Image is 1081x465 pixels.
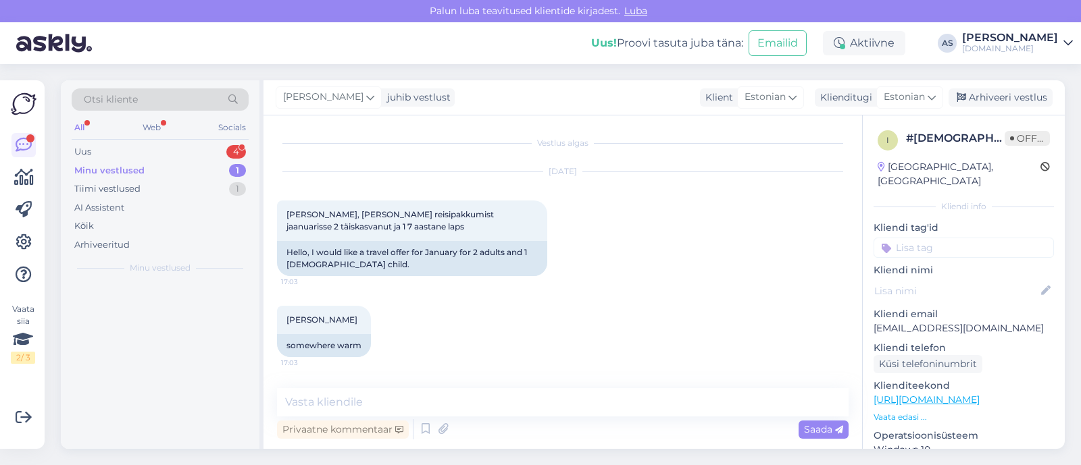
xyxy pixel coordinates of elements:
[906,130,1005,146] div: # [DEMOGRAPHIC_DATA]
[804,423,843,435] span: Saada
[11,91,36,117] img: Askly Logo
[74,201,124,215] div: AI Assistent
[874,411,1054,423] p: Vaata edasi ...
[277,241,547,276] div: Hello, I would like a travel offer for January for 2 adults and 1 [DEMOGRAPHIC_DATA] child.
[874,221,1054,235] p: Kliendi tag'id
[140,119,164,136] div: Web
[11,303,35,364] div: Vaata siia
[874,355,982,373] div: Küsi telefoninumbrit
[700,90,733,105] div: Klient
[226,145,246,159] div: 4
[874,283,1038,298] input: Lisa nimi
[1005,131,1050,146] span: Offline
[286,314,357,325] span: [PERSON_NAME]
[130,262,191,274] span: Minu vestlused
[277,334,371,357] div: somewhere warm
[283,90,363,105] span: [PERSON_NAME]
[878,160,1040,188] div: [GEOGRAPHIC_DATA], [GEOGRAPHIC_DATA]
[229,182,246,196] div: 1
[962,43,1058,54] div: [DOMAIN_NAME]
[815,90,872,105] div: Klienditugi
[281,358,332,368] span: 17:03
[962,32,1073,54] a: [PERSON_NAME][DOMAIN_NAME]
[277,137,849,149] div: Vestlus algas
[938,34,957,53] div: AS
[886,135,889,145] span: i
[874,263,1054,277] p: Kliendi nimi
[874,307,1054,321] p: Kliendi email
[874,200,1054,213] div: Kliendi info
[874,379,1054,393] p: Klienditeekond
[874,238,1054,258] input: Lisa tag
[277,165,849,177] div: [DATE]
[74,182,141,196] div: Tiimi vestlused
[216,119,249,136] div: Socials
[874,429,1054,443] p: Operatsioonisüsteem
[962,32,1058,43] div: [PERSON_NAME]
[74,219,94,233] div: Kõik
[11,352,35,364] div: 2 / 3
[874,443,1054,457] p: Windows 10
[286,209,496,231] span: [PERSON_NAME], [PERSON_NAME] reisipakkumist jaanuarisse 2 täiskasvanut ja 1 7 aastane laps
[74,238,130,252] div: Arhiveeritud
[591,36,617,49] b: Uus!
[74,164,145,177] div: Minu vestlused
[874,393,980,406] a: [URL][DOMAIN_NAME]
[382,90,451,105] div: juhib vestlust
[823,31,905,55] div: Aktiivne
[745,90,786,105] span: Estonian
[620,5,651,17] span: Luba
[277,420,409,439] div: Privaatne kommentaar
[72,119,87,136] div: All
[84,92,138,107] span: Otsi kliente
[949,88,1053,107] div: Arhiveeri vestlus
[884,90,925,105] span: Estonian
[281,277,332,287] span: 17:03
[229,164,246,177] div: 1
[591,35,743,51] div: Proovi tasuta juba täna:
[874,341,1054,355] p: Kliendi telefon
[749,30,807,56] button: Emailid
[874,321,1054,335] p: [EMAIL_ADDRESS][DOMAIN_NAME]
[74,145,91,159] div: Uus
